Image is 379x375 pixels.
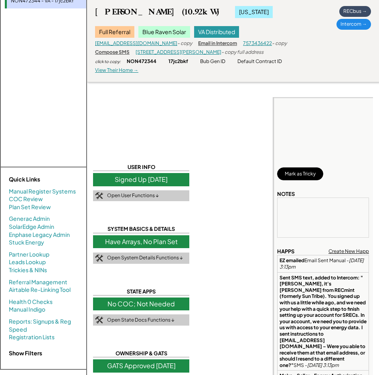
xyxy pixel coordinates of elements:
div: Open State Docs Functions ↓ [107,317,174,324]
div: RECbus → [339,6,371,17]
div: [US_STATE] [235,6,273,18]
a: 7573436422 [243,40,272,46]
div: Bub Gen ID [200,58,225,65]
a: Airtable Re-Linking Tool [9,286,71,294]
button: Mark as Tricky [277,167,323,180]
div: SYSTEM BASICS & DETAILS [93,225,189,233]
div: Email Sent Manual - [280,257,367,270]
div: VA Distributed [194,26,239,38]
div: View Their Home → [95,67,138,74]
div: USER INFO [93,163,189,171]
div: No COC; Not Needed [93,298,189,310]
div: OWNERSHIP & GATS [93,350,189,357]
div: Intercom → [336,19,371,30]
div: SMS - [280,275,367,369]
div: Default Contract ID [237,58,282,65]
div: Open System Details Functions ↓ [107,255,183,261]
em: [DATE] 3:13pm [280,257,365,270]
a: Leads Lookup [9,258,46,266]
a: [STREET_ADDRESS][PERSON_NAME] [136,49,221,55]
div: - copy full address [221,49,263,56]
div: NOTES [277,190,295,198]
a: SolarEdge Admin [9,223,54,231]
a: [EMAIL_ADDRESS][DOMAIN_NAME] [95,40,177,46]
div: Create New Happ [328,248,369,255]
div: Have Arrays, No Plan Set [93,235,189,248]
div: NON472344 [127,58,156,65]
div: STATE APPS [93,288,189,296]
a: Registration Lists [9,333,55,341]
div: Full Referral [95,26,134,38]
a: Partner Lookup [9,251,49,259]
a: Plan Set Review [9,203,51,211]
div: Open User Functions ↓ [107,192,159,199]
div: Signed Up [DATE] [93,173,189,186]
a: Health 0 Checks [9,298,53,306]
a: COC Review [9,195,43,203]
div: HAPPS [277,248,294,255]
div: - copy [177,40,192,47]
div: [PERSON_NAME] (10.92kW) [95,7,219,17]
em: [DATE] 3:13pm [307,362,339,368]
a: Stuck Energy [9,238,44,247]
a: Referral Management [9,278,67,286]
a: Manual Register Systems [9,187,76,196]
a: Reports: Signups & Reg Speed [9,318,78,333]
strong: EZ emailed [280,257,304,263]
div: 17jc2bkf [168,58,188,65]
div: Email in Intercom [198,40,237,47]
a: Enphase Legacy Admin [9,231,70,239]
div: Blue Raven Solar [138,26,190,38]
img: tool-icon.png [95,316,103,324]
div: GATS Approved [DATE] [93,359,189,372]
div: - copy [272,40,287,47]
strong: Sent SMS text, added to Intercom: "[PERSON_NAME], it's [PERSON_NAME] from RECmint (formerly Sun T... [280,275,367,368]
img: tool-icon.png [95,255,103,262]
img: tool-icon.png [95,192,103,200]
a: Manual Indigo [9,306,45,314]
div: Quick Links [9,175,89,183]
div: Compose SMS [95,49,130,56]
strong: Show Filters [9,349,42,357]
a: Generac Admin [9,215,50,223]
div: click to copy: [95,59,121,64]
a: Trickies & NINs [9,266,47,274]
